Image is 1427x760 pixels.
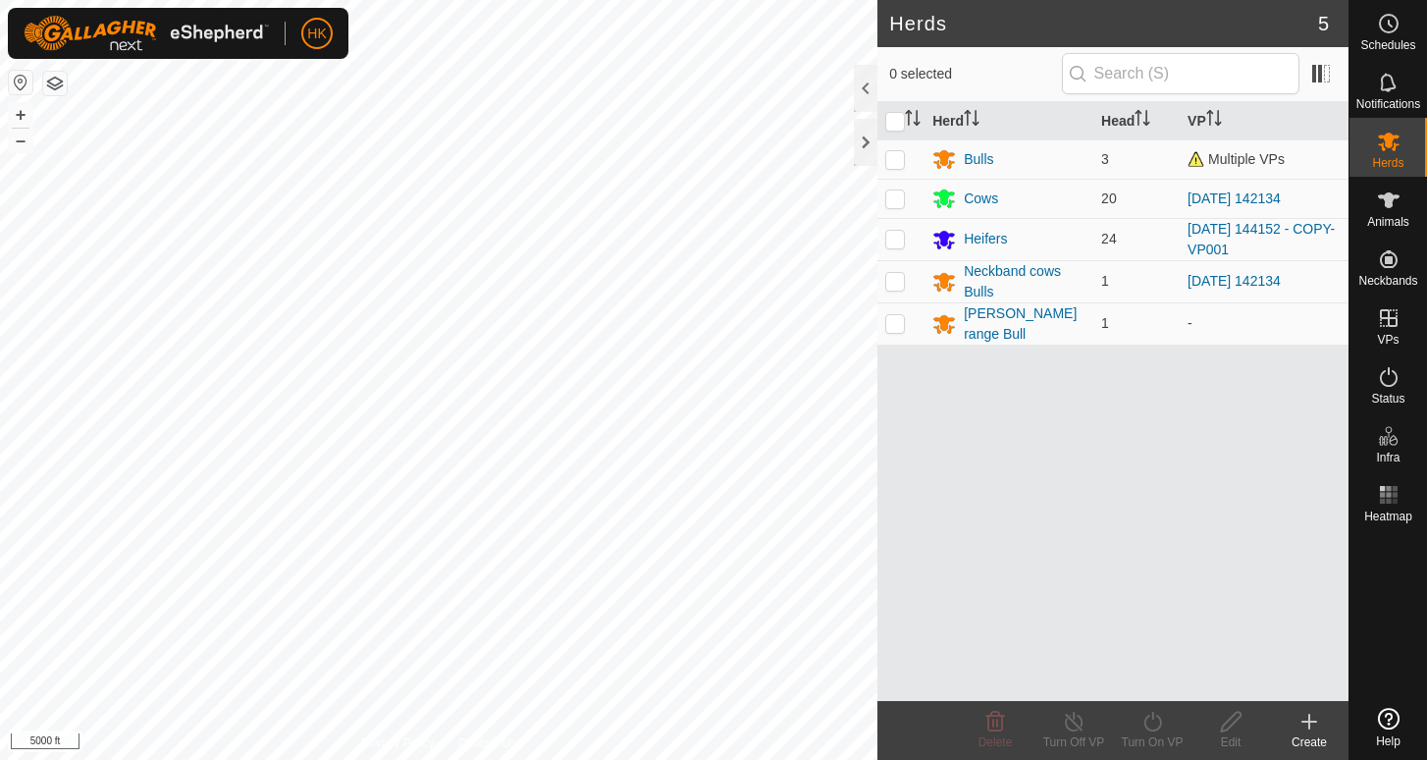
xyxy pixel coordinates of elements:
[458,734,516,752] a: Contact Us
[978,735,1013,749] span: Delete
[1356,98,1420,110] span: Notifications
[964,113,979,129] p-sorticon: Activate to sort
[9,103,32,127] button: +
[1135,113,1150,129] p-sorticon: Activate to sort
[1101,190,1117,206] span: 20
[1113,733,1191,751] div: Turn On VP
[1206,113,1222,129] p-sorticon: Activate to sort
[1062,53,1299,94] input: Search (S)
[1376,452,1400,463] span: Infra
[1360,39,1415,51] span: Schedules
[307,24,326,44] span: HK
[1191,733,1270,751] div: Edit
[1180,102,1348,140] th: VP
[889,64,1061,84] span: 0 selected
[1188,273,1281,289] a: [DATE] 142134
[925,102,1093,140] th: Herd
[1376,735,1401,747] span: Help
[24,16,269,51] img: Gallagher Logo
[1270,733,1348,751] div: Create
[43,72,67,95] button: Map Layers
[1034,733,1113,751] div: Turn Off VP
[1101,231,1117,246] span: 24
[1364,511,1412,522] span: Heatmap
[964,189,998,209] div: Cows
[1371,393,1404,405] span: Status
[964,303,1085,345] div: [PERSON_NAME] range Bull
[1188,151,1285,167] span: Multiple VPs
[1377,334,1399,346] span: VPs
[1188,221,1335,257] a: [DATE] 144152 - COPY-VP001
[1101,273,1109,289] span: 1
[1101,315,1109,331] span: 1
[889,12,1318,35] h2: Herds
[905,113,921,129] p-sorticon: Activate to sort
[1101,151,1109,167] span: 3
[1372,157,1403,169] span: Herds
[1358,275,1417,287] span: Neckbands
[361,734,435,752] a: Privacy Policy
[964,149,993,170] div: Bulls
[1093,102,1180,140] th: Head
[1180,302,1348,345] td: -
[9,71,32,94] button: Reset Map
[1188,190,1281,206] a: [DATE] 142134
[964,261,1085,302] div: Neckband cows Bulls
[1367,216,1409,228] span: Animals
[1349,700,1427,755] a: Help
[1318,9,1329,38] span: 5
[9,129,32,152] button: –
[964,229,1007,249] div: Heifers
